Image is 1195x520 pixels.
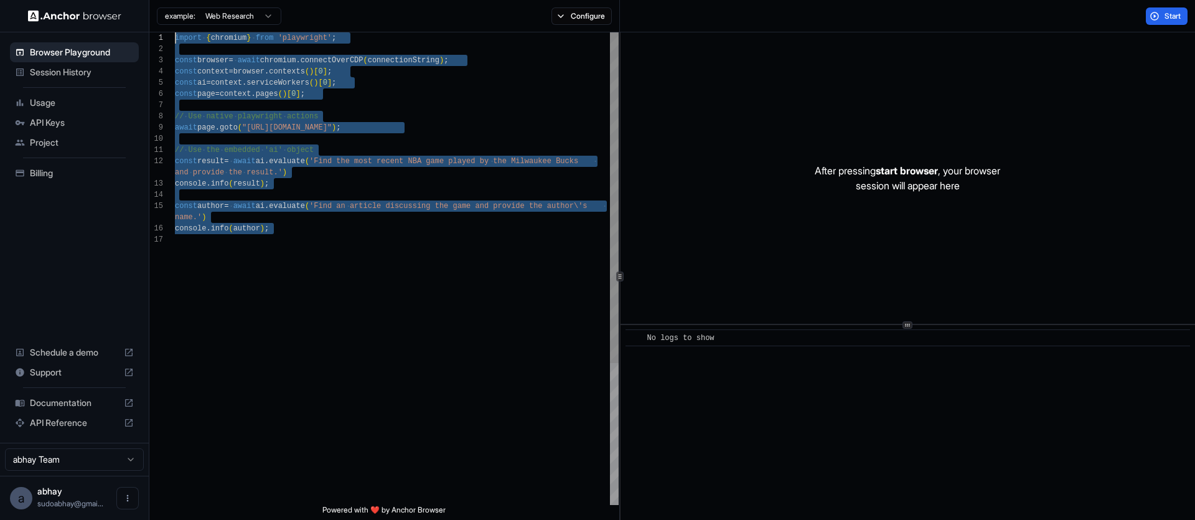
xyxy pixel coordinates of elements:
[149,189,163,201] div: 14
[10,487,32,509] div: a
[238,56,260,65] span: await
[30,116,134,129] span: API Keys
[175,123,197,132] span: await
[10,362,139,382] div: Support
[149,100,163,111] div: 7
[37,486,62,496] span: abhay
[175,202,197,210] span: const
[10,163,139,183] div: Billing
[10,42,139,62] div: Browser Playground
[332,123,336,132] span: )
[309,78,314,87] span: (
[30,167,134,179] span: Billing
[149,156,163,167] div: 12
[149,32,163,44] div: 1
[228,56,233,65] span: =
[37,499,103,508] span: sudoabhay@gmail.com
[233,157,256,166] span: await
[175,224,206,233] span: console
[332,34,336,42] span: ;
[233,202,256,210] span: await
[149,55,163,66] div: 3
[305,67,309,76] span: (
[246,34,251,42] span: }
[228,67,233,76] span: =
[224,157,228,166] span: =
[197,78,206,87] span: ai
[647,334,715,343] span: No logs to show
[197,56,228,65] span: browser
[206,224,210,233] span: .
[876,164,938,177] span: start browser
[233,224,260,233] span: author
[260,56,296,65] span: chromium
[202,213,206,222] span: )
[296,56,300,65] span: .
[327,67,332,76] span: ;
[211,179,229,188] span: info
[10,93,139,113] div: Usage
[265,157,269,166] span: .
[10,62,139,82] div: Session History
[149,133,163,144] div: 10
[533,157,578,166] span: ukee Bucks
[269,202,305,210] span: evaluate
[30,97,134,109] span: Usage
[256,202,265,210] span: ai
[215,90,220,98] span: =
[260,179,265,188] span: )
[309,157,533,166] span: 'Find the most recent NBA game played by the Milwa
[211,34,247,42] span: chromium
[149,66,163,77] div: 4
[197,123,215,132] span: page
[265,202,269,210] span: .
[175,179,206,188] span: console
[149,88,163,100] div: 6
[30,66,134,78] span: Session History
[323,67,327,76] span: ]
[368,56,439,65] span: connectionString
[175,112,318,121] span: // Use native playwright actions
[197,67,228,76] span: context
[149,234,163,245] div: 17
[1146,7,1188,25] button: Start
[260,224,265,233] span: )
[296,90,300,98] span: ]
[149,77,163,88] div: 5
[278,34,332,42] span: 'playwright'
[30,397,119,409] span: Documentation
[533,202,587,210] span: he author\'s
[305,157,309,166] span: (
[30,346,119,359] span: Schedule a demo
[224,202,228,210] span: =
[206,179,210,188] span: .
[278,90,283,98] span: (
[242,123,332,132] span: "[URL][DOMAIN_NAME]"
[30,366,119,379] span: Support
[175,90,197,98] span: const
[149,178,163,189] div: 13
[283,90,287,98] span: )
[197,157,224,166] span: result
[265,224,269,233] span: ;
[1165,11,1182,21] span: Start
[30,46,134,59] span: Browser Playground
[10,393,139,413] div: Documentation
[265,67,269,76] span: .
[327,78,332,87] span: ]
[175,67,197,76] span: const
[242,78,246,87] span: .
[10,113,139,133] div: API Keys
[149,111,163,122] div: 8
[116,487,139,509] button: Open menu
[28,10,121,22] img: Anchor Logo
[287,90,291,98] span: [
[246,78,309,87] span: serviceWorkers
[301,56,363,65] span: connectOverCDP
[30,417,119,429] span: API Reference
[444,56,448,65] span: ;
[233,179,260,188] span: result
[175,146,314,154] span: // Use the embedded 'ai' object
[211,78,242,87] span: context
[175,213,202,222] span: name.'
